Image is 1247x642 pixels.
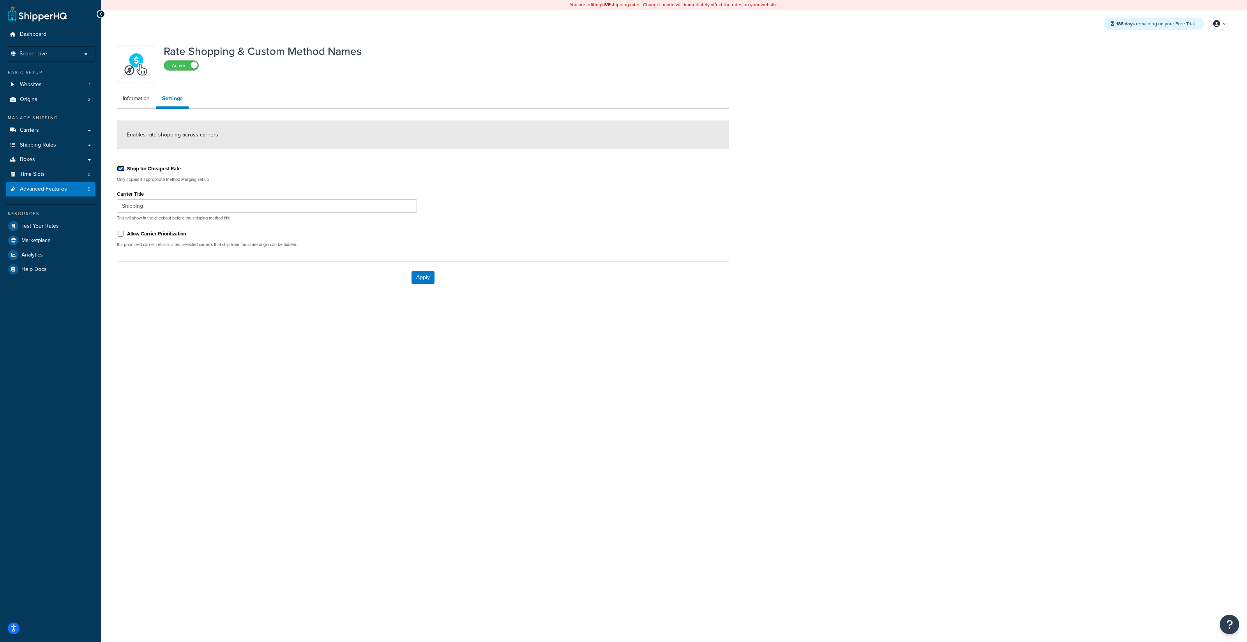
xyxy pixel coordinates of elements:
span: Websites [20,81,42,88]
button: Open Resource Center [1220,615,1239,634]
a: Dashboard [6,27,95,42]
label: Allow Carrier Prioritization [127,230,186,237]
a: Boxes [6,152,95,167]
span: Scope: Live [19,51,47,57]
span: Marketplace [21,237,51,244]
span: Time Slots [20,171,45,178]
span: Shipping Rules [20,142,56,149]
span: remaining on your Free Trial [1116,20,1195,27]
a: Analytics [6,248,95,262]
h1: Rate Shopping & Custom Method Names [164,46,362,57]
label: Active [164,61,198,70]
li: Advanced Features [6,182,95,196]
div: Manage Shipping [6,115,95,121]
span: Boxes [20,156,35,163]
li: Websites [6,78,95,92]
a: Shipping Rules [6,138,95,152]
span: Origins [20,96,37,103]
a: Test Your Rates [6,219,95,233]
a: Help Docs [6,262,95,276]
span: Enables rate shopping across carriers [127,131,218,139]
div: Basic Setup [6,69,95,76]
p: Only applies if appropriate Method Merging set up [117,177,417,182]
a: Information [117,91,155,106]
strong: 188 days [1116,20,1135,27]
a: Advanced Features5 [6,182,95,196]
li: Origins [6,92,95,107]
a: Time Slots0 [6,167,95,182]
p: This will show in the checkout before the shipping method title [117,215,417,221]
label: Shop for Cheapest Rate [127,165,181,172]
a: Origins2 [6,92,95,107]
div: Resources [6,210,95,217]
a: Carriers [6,123,95,138]
a: Marketplace [6,233,95,248]
span: Help Docs [21,266,47,273]
p: If a prioritized carrier returns rates, selected carriers that ship from the same origin can be h... [117,242,417,248]
img: icon-duo-feat-rate-shopping-ecdd8bed.png [122,51,149,78]
span: 2 [88,96,90,103]
label: Carrier Title [117,191,144,197]
button: Apply [412,271,435,284]
li: Time Slots [6,167,95,182]
span: 0 [88,171,90,178]
span: Dashboard [20,31,46,38]
span: 5 [88,186,90,193]
a: Websites1 [6,78,95,92]
b: LIVE [601,1,611,8]
span: Test Your Rates [21,223,59,230]
span: Analytics [21,252,43,258]
span: 1 [89,81,90,88]
span: Carriers [20,127,39,134]
span: Advanced Features [20,186,67,193]
a: Settings [156,91,189,109]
